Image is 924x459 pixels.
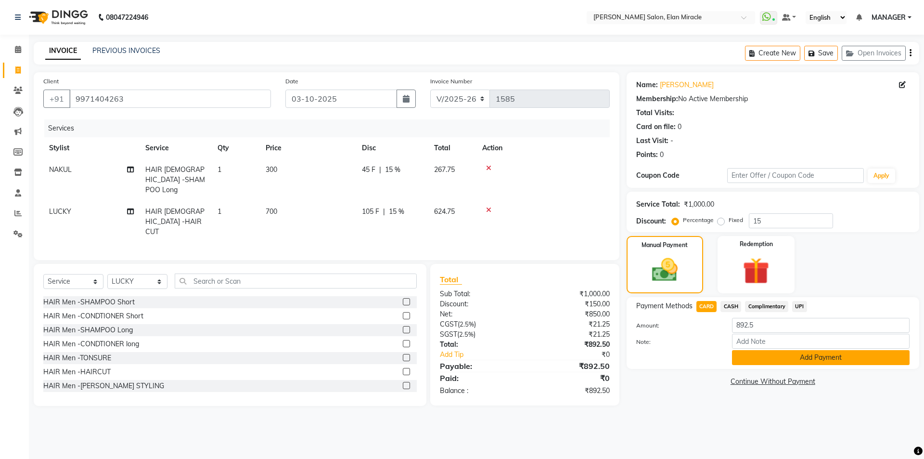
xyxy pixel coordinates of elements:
div: HAIR Men -CONDTIONER Short [43,311,143,321]
div: ₹150.00 [525,299,616,309]
div: Balance : [433,386,525,396]
div: ₹892.50 [525,360,616,372]
span: 105 F [362,207,379,217]
div: Sub Total: [433,289,525,299]
input: Search by Name/Mobile/Email/Code [69,90,271,108]
span: CARD [696,301,717,312]
button: Add Payment [732,350,910,365]
span: MANAGER [872,13,906,23]
div: Coupon Code [636,170,727,181]
label: Note: [629,338,725,346]
div: Service Total: [636,199,680,210]
div: Total Visits: [636,108,674,118]
div: No Active Membership [636,94,910,104]
input: Amount [732,318,910,333]
label: Redemption [740,240,773,249]
a: Add Tip [433,350,540,360]
div: ( ) [433,319,525,329]
span: 45 F [362,165,375,175]
div: Discount: [636,216,666,226]
div: 0 [678,122,681,132]
a: Continue Without Payment [629,377,917,387]
span: Total [440,275,462,285]
div: Net: [433,309,525,319]
img: _gift.svg [734,254,778,288]
span: CGST [440,320,458,328]
input: Search or Scan [175,274,417,289]
div: HAIR Men -SHAMPOO Long [43,325,133,335]
div: HAIR Men -[PERSON_NAME] STYLING [43,381,164,391]
span: 700 [266,207,277,216]
span: | [383,207,385,217]
div: Name: [636,80,658,90]
div: Discount: [433,299,525,309]
a: INVOICE [45,42,81,60]
div: Points: [636,150,658,160]
span: 2.5% [459,330,474,338]
div: ₹0 [525,372,616,384]
th: Stylist [43,137,140,159]
img: _cash.svg [644,255,686,285]
span: | [379,165,381,175]
th: Disc [356,137,428,159]
span: HAIR [DEMOGRAPHIC_DATA] -HAIRCUT [145,207,205,236]
div: ( ) [433,329,525,340]
span: UPI [792,301,807,312]
span: 1 [218,207,221,216]
div: ₹21.25 [525,319,616,329]
div: HAIR Men -CONDTIONER long [43,339,139,349]
div: HAIR Men -SHAMPOO Short [43,297,135,307]
label: Client [43,77,59,86]
div: Paid: [433,372,525,384]
th: Total [428,137,476,159]
a: PREVIOUS INVOICES [92,46,160,55]
button: Save [804,46,838,61]
span: 2.5% [460,320,474,328]
div: Services [44,119,617,137]
span: LUCKY [49,207,71,216]
div: HAIR Men -TONSURE [43,353,111,363]
label: Amount: [629,321,725,330]
label: Percentage [683,216,714,224]
span: Payment Methods [636,301,693,311]
label: Fixed [729,216,743,224]
button: Open Invoices [842,46,906,61]
span: SGST [440,330,457,339]
div: Membership: [636,94,678,104]
img: logo [25,4,90,31]
button: Apply [868,169,895,183]
span: 267.75 [434,165,455,174]
div: Card on file: [636,122,676,132]
th: Action [476,137,610,159]
span: 624.75 [434,207,455,216]
label: Manual Payment [642,241,688,249]
span: 1 [218,165,221,174]
div: ₹850.00 [525,309,616,319]
div: Payable: [433,360,525,372]
div: Total: [433,340,525,350]
input: Add Note [732,334,910,349]
th: Price [260,137,356,159]
th: Qty [212,137,260,159]
div: ₹892.50 [525,386,616,396]
a: [PERSON_NAME] [660,80,714,90]
th: Service [140,137,212,159]
span: NAKUL [49,165,72,174]
span: 15 % [385,165,400,175]
input: Enter Offer / Coupon Code [727,168,864,183]
span: CASH [720,301,741,312]
label: Date [285,77,298,86]
div: ₹892.50 [525,340,616,350]
button: +91 [43,90,70,108]
div: 0 [660,150,664,160]
button: Create New [745,46,800,61]
div: HAIR Men -HAIRCUT [43,367,111,377]
b: 08047224946 [106,4,148,31]
div: ₹0 [540,350,616,360]
label: Invoice Number [430,77,472,86]
span: HAIR [DEMOGRAPHIC_DATA] -SHAMPOO Long [145,165,205,194]
div: ₹21.25 [525,329,616,340]
span: 15 % [389,207,404,217]
div: Last Visit: [636,136,668,146]
span: Complimentary [745,301,788,312]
